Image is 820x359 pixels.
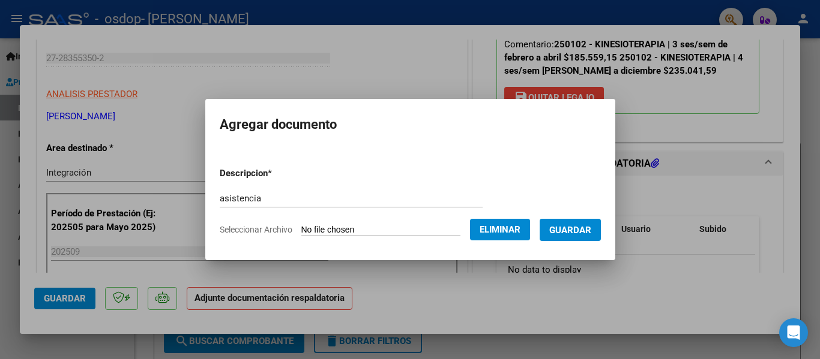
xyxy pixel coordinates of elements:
[220,113,601,136] h2: Agregar documento
[480,224,520,235] span: Eliminar
[779,318,808,347] div: Open Intercom Messenger
[220,225,292,234] span: Seleccionar Archivo
[540,219,601,241] button: Guardar
[220,167,334,180] p: Descripcion
[470,219,530,240] button: Eliminar
[549,225,591,236] span: Guardar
